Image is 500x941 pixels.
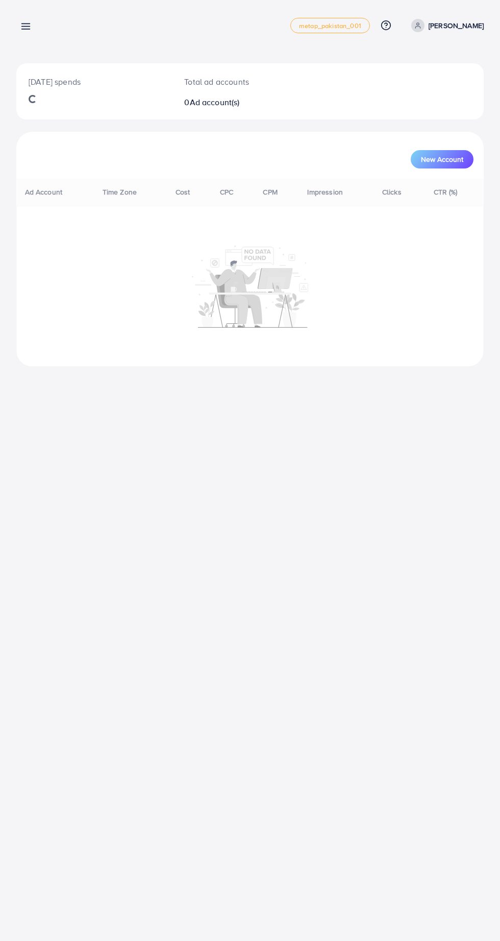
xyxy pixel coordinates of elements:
[429,19,484,32] p: [PERSON_NAME]
[184,76,277,88] p: Total ad accounts
[299,22,361,29] span: metap_pakistan_001
[407,19,484,32] a: [PERSON_NAME]
[190,96,240,108] span: Ad account(s)
[29,76,160,88] p: [DATE] spends
[411,150,473,168] button: New Account
[290,18,370,33] a: metap_pakistan_001
[184,98,277,107] h2: 0
[421,156,463,163] span: New Account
